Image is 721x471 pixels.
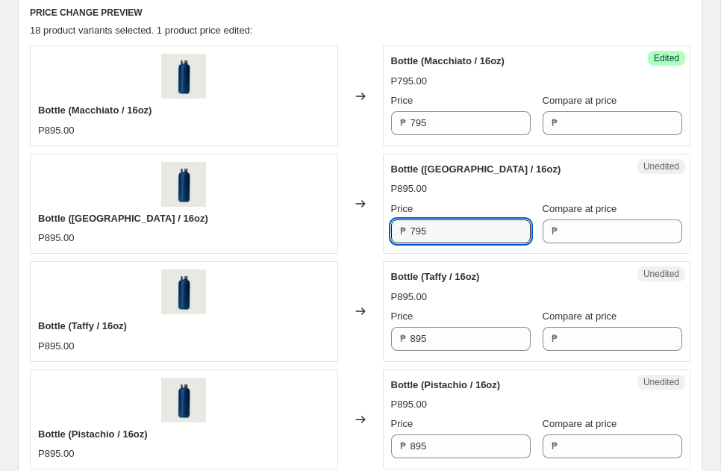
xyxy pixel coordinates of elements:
[643,376,679,388] span: Unedited
[400,333,406,344] span: ₱
[30,25,252,36] span: 18 product variants selected. 1 product price edited:
[400,225,406,237] span: ₱
[543,311,617,322] span: Compare at price
[391,181,427,196] div: P895.00
[38,339,74,354] div: P895.00
[552,440,558,452] span: ₱
[543,418,617,429] span: Compare at price
[543,203,617,214] span: Compare at price
[391,418,413,429] span: Price
[400,440,406,452] span: ₱
[643,268,679,280] span: Unedited
[391,203,413,214] span: Price
[391,163,561,175] span: Bottle ([GEOGRAPHIC_DATA] / 16oz)
[543,95,617,106] span: Compare at price
[391,271,480,282] span: Bottle (Taffy / 16oz)
[391,95,413,106] span: Price
[643,160,679,172] span: Unedited
[654,52,679,64] span: Edited
[38,320,127,331] span: Bottle (Taffy / 16oz)
[38,446,74,461] div: P895.00
[552,333,558,344] span: ₱
[391,397,427,412] div: P895.00
[38,428,148,440] span: Bottle (Pistachio / 16oz)
[161,378,206,422] img: blueberry25ozfront_80x.jpg
[391,290,427,305] div: P895.00
[38,105,152,116] span: Bottle (Macchiato / 16oz)
[391,379,501,390] span: Bottle (Pistachio / 16oz)
[30,7,690,19] h6: PRICE CHANGE PREVIEW
[161,162,206,207] img: blueberry25ozfront_80x.jpg
[38,123,74,138] div: P895.00
[552,225,558,237] span: ₱
[391,55,505,66] span: Bottle (Macchiato / 16oz)
[552,117,558,128] span: ₱
[38,213,208,224] span: Bottle ([GEOGRAPHIC_DATA] / 16oz)
[391,74,427,89] div: P795.00
[38,231,74,246] div: P895.00
[400,117,406,128] span: ₱
[391,311,413,322] span: Price
[161,54,206,99] img: blueberry25ozfront_80x.jpg
[161,269,206,314] img: blueberry25ozfront_80x.jpg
